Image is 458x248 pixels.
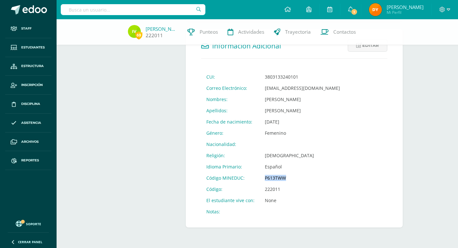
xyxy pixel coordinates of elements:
span: Estructura [21,64,44,69]
td: Correo Electrónico: [201,82,260,94]
img: 037b6ea60564a67d0a4f148695f9261a.png [369,3,382,16]
td: [DATE] [260,116,345,127]
a: Punteos [183,19,223,45]
span: Punteos [200,29,218,35]
span: Staff [21,26,31,31]
td: Notas: [201,206,260,217]
span: [PERSON_NAME] [387,4,424,10]
span: Asistencia [21,120,41,125]
td: None [260,195,345,206]
span: Disciplina [21,101,40,107]
a: [PERSON_NAME] [146,26,178,32]
td: P613TWW [260,172,345,184]
td: Español [260,161,345,172]
td: Nombres: [201,94,260,105]
span: Trayectoria [285,29,311,35]
span: Actividades [238,29,264,35]
a: Inscripción [5,76,51,95]
td: Código MINEDUC: [201,172,260,184]
span: 69 [135,31,142,39]
input: Busca un usuario... [61,4,205,15]
td: Fecha de nacimiento: [201,116,260,127]
span: Inscripción [21,82,43,88]
td: [PERSON_NAME] [260,105,345,116]
span: Soporte [26,222,41,226]
td: El estudiante vive con: [201,195,260,206]
a: Disciplina [5,95,51,114]
td: [DEMOGRAPHIC_DATA] [260,150,345,161]
a: Contactos [316,19,361,45]
td: Idioma Primario: [201,161,260,172]
span: Reportes [21,158,39,163]
a: Editar [348,39,387,52]
td: Apellidos: [201,105,260,116]
td: Nacionalidad: [201,139,260,150]
span: Estudiantes [21,45,45,50]
img: 5dda4e237e75bb817cfca0703e10eeae.png [128,25,141,38]
td: 3803133240101 [260,71,345,82]
a: Soporte [8,219,49,228]
a: Trayectoria [269,19,316,45]
span: Cerrar panel [18,240,42,244]
a: Reportes [5,151,51,170]
a: Archivos [5,133,51,151]
span: Contactos [333,29,356,35]
span: Archivos [21,139,39,144]
span: 1 [351,8,358,15]
td: Femenino [260,127,345,139]
span: Información Adicional [212,41,281,50]
span: Mi Perfil [387,10,424,15]
td: [PERSON_NAME] [260,94,345,105]
td: Género: [201,127,260,139]
a: 222011 [146,32,163,39]
a: Asistencia [5,114,51,133]
td: [EMAIL_ADDRESS][DOMAIN_NAME] [260,82,345,94]
a: Actividades [223,19,269,45]
td: CUI: [201,71,260,82]
td: Código: [201,184,260,195]
td: 222011 [260,184,345,195]
a: Staff [5,19,51,38]
a: Estructura [5,57,51,76]
td: Religión: [201,150,260,161]
a: Estudiantes [5,38,51,57]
